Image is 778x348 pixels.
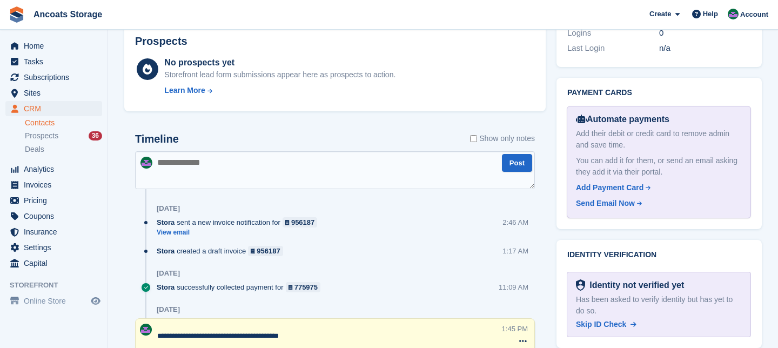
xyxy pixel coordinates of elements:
[5,162,102,177] a: menu
[257,246,280,256] div: 956187
[659,27,751,39] div: 0
[25,131,58,141] span: Prospects
[502,154,532,172] button: Post
[5,209,102,224] a: menu
[29,5,106,23] a: Ancoats Storage
[157,246,175,256] span: Stora
[576,128,742,151] div: Add their debit or credit card to remove admin and save time.
[135,133,179,145] h2: Timeline
[5,101,102,116] a: menu
[576,113,742,126] div: Automate payments
[576,294,742,317] div: Has been asked to verify identity but has yet to do so.
[157,269,180,278] div: [DATE]
[5,70,102,85] a: menu
[703,9,718,19] span: Help
[5,224,102,239] a: menu
[585,279,684,292] div: Identity not verified yet
[567,89,751,97] h2: Payment cards
[25,144,102,155] a: Deals
[659,42,751,55] div: n/a
[164,85,395,96] a: Learn More
[24,38,89,53] span: Home
[24,224,89,239] span: Insurance
[576,319,636,330] a: Skip ID Check
[157,204,180,213] div: [DATE]
[157,228,323,237] a: View email
[5,38,102,53] a: menu
[9,6,25,23] img: stora-icon-8386f47178a22dfd0bd8f6a31ec36ba5ce8667c1dd55bd0f319d3a0aa187defe.svg
[470,133,535,144] label: Show only notes
[286,282,321,292] a: 775975
[470,133,477,144] input: Show only notes
[89,131,102,140] div: 36
[502,246,528,256] div: 1:17 AM
[157,217,175,227] span: Stora
[567,27,659,39] div: Logins
[576,279,585,291] img: Identity Verification Ready
[5,85,102,101] a: menu
[157,246,289,256] div: created a draft invoice
[5,256,102,271] a: menu
[576,320,626,329] span: Skip ID Check
[164,56,395,69] div: No prospects yet
[649,9,671,19] span: Create
[25,118,102,128] a: Contacts
[157,282,326,292] div: successfully collected payment for
[5,193,102,208] a: menu
[502,324,528,334] div: 1:45 PM
[291,217,314,227] div: 956187
[5,240,102,255] a: menu
[10,280,108,291] span: Storefront
[576,198,635,209] div: Send Email Now
[157,305,180,314] div: [DATE]
[5,293,102,309] a: menu
[157,282,175,292] span: Stora
[576,182,643,193] div: Add Payment Card
[24,85,89,101] span: Sites
[24,177,89,192] span: Invoices
[157,217,323,227] div: sent a new invoice notification for
[567,42,659,55] div: Last Login
[164,69,395,81] div: Storefront lead form submissions appear here as prospects to action.
[24,293,89,309] span: Online Store
[24,54,89,69] span: Tasks
[5,54,102,69] a: menu
[248,246,283,256] a: 956187
[24,209,89,224] span: Coupons
[294,282,318,292] div: 775975
[164,85,205,96] div: Learn More
[576,155,742,178] div: You can add it for them, or send an email asking they add it via their portal.
[135,35,187,48] h2: Prospects
[283,217,318,227] a: 956187
[499,282,528,292] div: 11:09 AM
[89,295,102,307] a: Preview store
[25,144,44,155] span: Deals
[24,256,89,271] span: Capital
[24,193,89,208] span: Pricing
[24,101,89,116] span: CRM
[24,70,89,85] span: Subscriptions
[5,177,102,192] a: menu
[740,9,768,20] span: Account
[567,251,751,259] h2: Identity verification
[24,162,89,177] span: Analytics
[576,182,737,193] a: Add Payment Card
[502,217,528,227] div: 2:46 AM
[25,130,102,142] a: Prospects 36
[24,240,89,255] span: Settings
